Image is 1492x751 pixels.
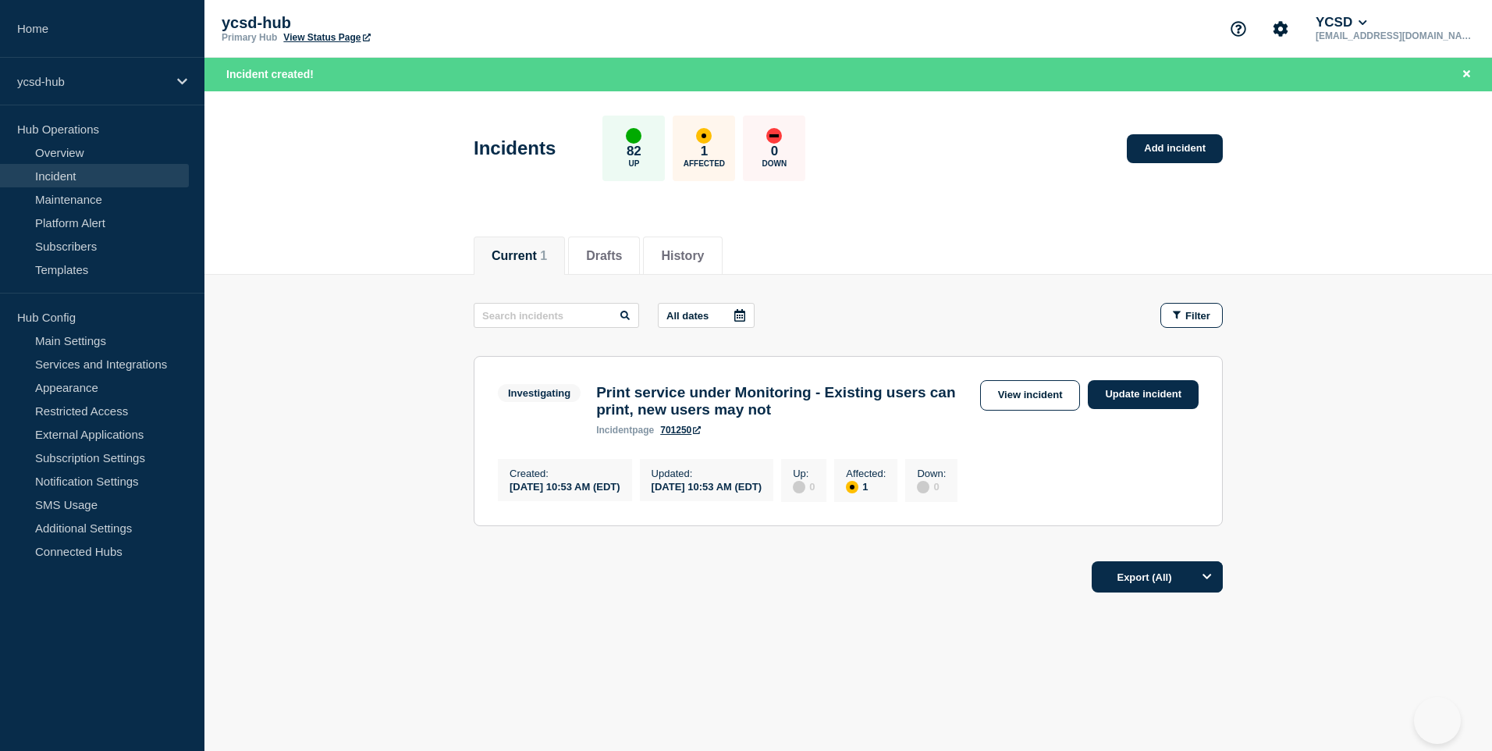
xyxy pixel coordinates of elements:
[793,479,815,493] div: 0
[1313,15,1370,30] button: YCSD
[474,303,639,328] input: Search incidents
[660,425,701,436] a: 701250
[510,468,620,479] p: Created :
[1313,30,1475,41] p: [EMAIL_ADDRESS][DOMAIN_NAME]
[652,468,762,479] p: Updated :
[222,32,277,43] p: Primary Hub
[1264,12,1297,45] button: Account settings
[766,128,782,144] div: down
[17,75,167,88] p: ycsd-hub
[498,384,581,402] span: Investigating
[701,144,708,159] p: 1
[540,249,547,262] span: 1
[226,68,314,80] span: Incident created!
[652,479,762,493] div: [DATE] 10:53 AM (EDT)
[846,479,886,493] div: 1
[762,159,787,168] p: Down
[661,249,704,263] button: History
[666,310,709,322] p: All dates
[684,159,725,168] p: Affected
[596,425,632,436] span: incident
[627,144,641,159] p: 82
[917,468,946,479] p: Down :
[1457,66,1476,84] button: Close banner
[510,479,620,493] div: [DATE] 10:53 AM (EDT)
[1185,310,1210,322] span: Filter
[586,249,622,263] button: Drafts
[1088,380,1199,409] a: Update incident
[1127,134,1223,163] a: Add incident
[222,14,534,32] p: ycsd-hub
[1192,561,1223,593] button: Options
[1414,697,1461,744] iframe: Help Scout Beacon - Open
[793,481,805,493] div: disabled
[771,144,778,159] p: 0
[474,137,556,159] h1: Incidents
[1160,303,1223,328] button: Filter
[846,481,858,493] div: affected
[696,128,712,144] div: affected
[626,128,641,144] div: up
[628,159,639,168] p: Up
[917,479,946,493] div: 0
[793,468,815,479] p: Up :
[283,32,370,43] a: View Status Page
[492,249,547,263] button: Current 1
[1222,12,1255,45] button: Support
[917,481,929,493] div: disabled
[1092,561,1223,593] button: Export (All)
[596,384,972,418] h3: Print service under Monitoring - Existing users can print, new users may not
[596,425,654,436] p: page
[658,303,755,328] button: All dates
[846,468,886,479] p: Affected :
[980,380,1081,411] a: View incident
